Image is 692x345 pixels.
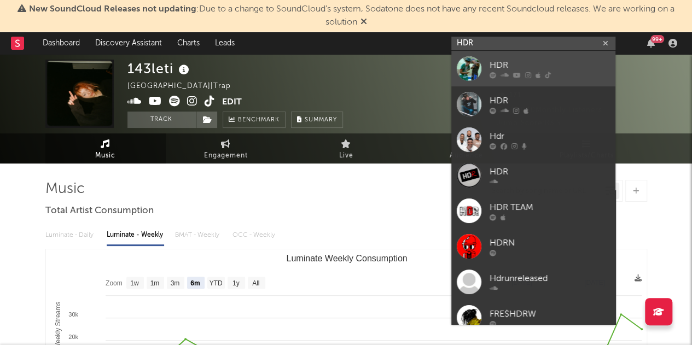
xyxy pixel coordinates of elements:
[68,334,78,340] text: 20k
[170,32,207,54] a: Charts
[238,114,280,127] span: Benchmark
[127,80,243,93] div: [GEOGRAPHIC_DATA] | Trap
[650,35,664,43] div: 99 +
[127,60,192,78] div: 143leti
[209,279,222,287] text: YTD
[360,18,367,27] span: Dismiss
[127,112,196,128] button: Track
[45,204,154,218] span: Total Artist Consumption
[451,51,615,86] a: HDR
[339,149,353,162] span: Live
[305,117,337,123] span: Summary
[451,264,615,300] a: Hdrunreleased
[451,157,615,193] a: HDR
[490,307,610,320] div: FRE$HDRW
[451,37,615,50] input: Search for artists
[232,279,239,287] text: 1y
[150,279,159,287] text: 1m
[29,5,196,14] span: New SoundCloud Releases not updating
[190,279,200,287] text: 6m
[490,59,610,72] div: HDR
[107,226,164,244] div: Luminate - Weekly
[490,201,610,214] div: HDR TEAM
[45,133,166,163] a: Music
[451,229,615,264] a: HDRN
[170,279,179,287] text: 3m
[647,39,655,48] button: 99+
[68,311,78,318] text: 30k
[490,94,610,107] div: HDR
[406,133,527,163] a: Audience
[88,32,170,54] a: Discovery Assistant
[166,133,286,163] a: Engagement
[204,149,248,162] span: Engagement
[29,5,674,27] span: : Due to a change to SoundCloud's system, Sodatone does not have any recent Soundcloud releases. ...
[490,165,610,178] div: HDR
[450,149,483,162] span: Audience
[291,112,343,128] button: Summary
[223,112,286,128] a: Benchmark
[95,149,115,162] span: Music
[222,96,242,109] button: Edit
[286,133,406,163] a: Live
[130,279,139,287] text: 1w
[286,254,407,263] text: Luminate Weekly Consumption
[451,122,615,157] a: Hdr
[451,86,615,122] a: HDR
[35,32,88,54] a: Dashboard
[252,279,259,287] text: All
[490,272,610,285] div: Hdrunreleased
[207,32,242,54] a: Leads
[106,279,123,287] text: Zoom
[490,236,610,249] div: HDRN
[490,130,610,143] div: Hdr
[451,193,615,229] a: HDR TEAM
[451,300,615,335] a: FRE$HDRW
